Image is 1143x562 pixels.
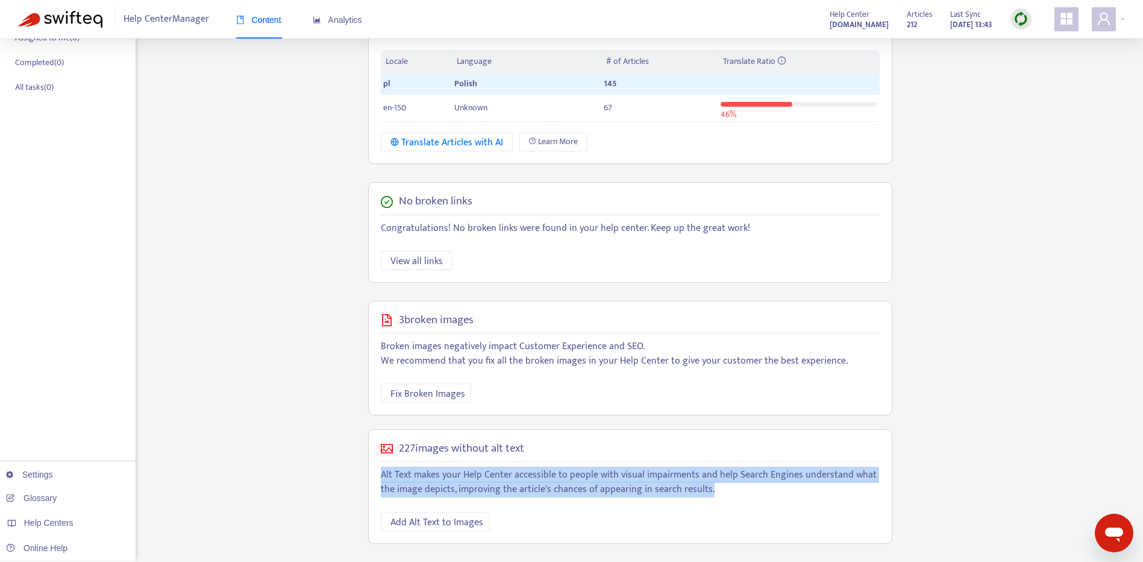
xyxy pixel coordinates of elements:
span: Fix Broken Images [390,387,465,402]
p: Congratulations! No broken links were found in your help center. Keep up the great work! [381,221,880,236]
a: Glossary [6,493,57,503]
span: book [236,16,245,24]
span: Polish [454,77,477,90]
span: Analytics [313,15,362,25]
p: Alt Text makes your Help Center accessible to people with visual impairments and help Search Engi... [381,468,880,497]
h5: 227 images without alt text [399,442,524,456]
span: Unknown [454,101,487,115]
span: 67 [604,101,612,115]
h5: No broken links [399,195,472,209]
a: Online Help [6,543,67,553]
th: # of Articles [601,50,718,74]
span: appstore [1059,11,1074,26]
strong: 212 [907,18,917,31]
span: 145 [604,77,616,90]
div: Translate Ratio [723,55,875,68]
span: en-150 [383,101,406,115]
a: Settings [6,470,53,479]
button: Translate Articles with AI [381,132,513,151]
span: check-circle [381,196,393,208]
button: View all links [381,251,453,270]
span: pl [383,77,390,90]
a: [DOMAIN_NAME] [830,17,889,31]
th: Locale [381,50,452,74]
div: Translate Articles with AI [390,135,503,150]
span: Content [236,15,281,25]
button: Fix Broken Images [381,384,471,403]
h5: 3 broken images [399,314,474,327]
span: area-chart [313,16,321,24]
span: Help Center Manager [124,8,209,31]
span: Help Center [830,8,869,21]
span: Learn More [538,135,578,148]
p: Completed ( 0 ) [15,56,64,69]
span: Last Sync [950,8,981,21]
span: Add Alt Text to Images [390,515,483,530]
th: Language [452,50,601,74]
span: 46 % [721,107,736,121]
strong: [DOMAIN_NAME] [830,18,889,31]
strong: [DATE] 13:43 [950,18,992,31]
span: View all links [390,254,443,269]
span: Help Centers [24,518,74,528]
p: Assigned to me ( 0 ) [15,31,80,44]
p: Broken images negatively impact Customer Experience and SEO. We recommend that you fix all the br... [381,339,880,368]
button: Add Alt Text to Images [381,512,489,531]
p: All tasks ( 0 ) [15,81,54,93]
img: Swifteq [18,11,102,28]
span: picture [381,443,393,455]
a: Learn More [519,132,587,151]
img: sync.dc5367851b00ba804db3.png [1013,11,1029,27]
span: file-image [381,314,393,326]
span: user [1097,11,1111,26]
span: Articles [907,8,932,21]
iframe: Przycisk umożliwiający otwarcie okna komunikatora [1095,514,1133,552]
